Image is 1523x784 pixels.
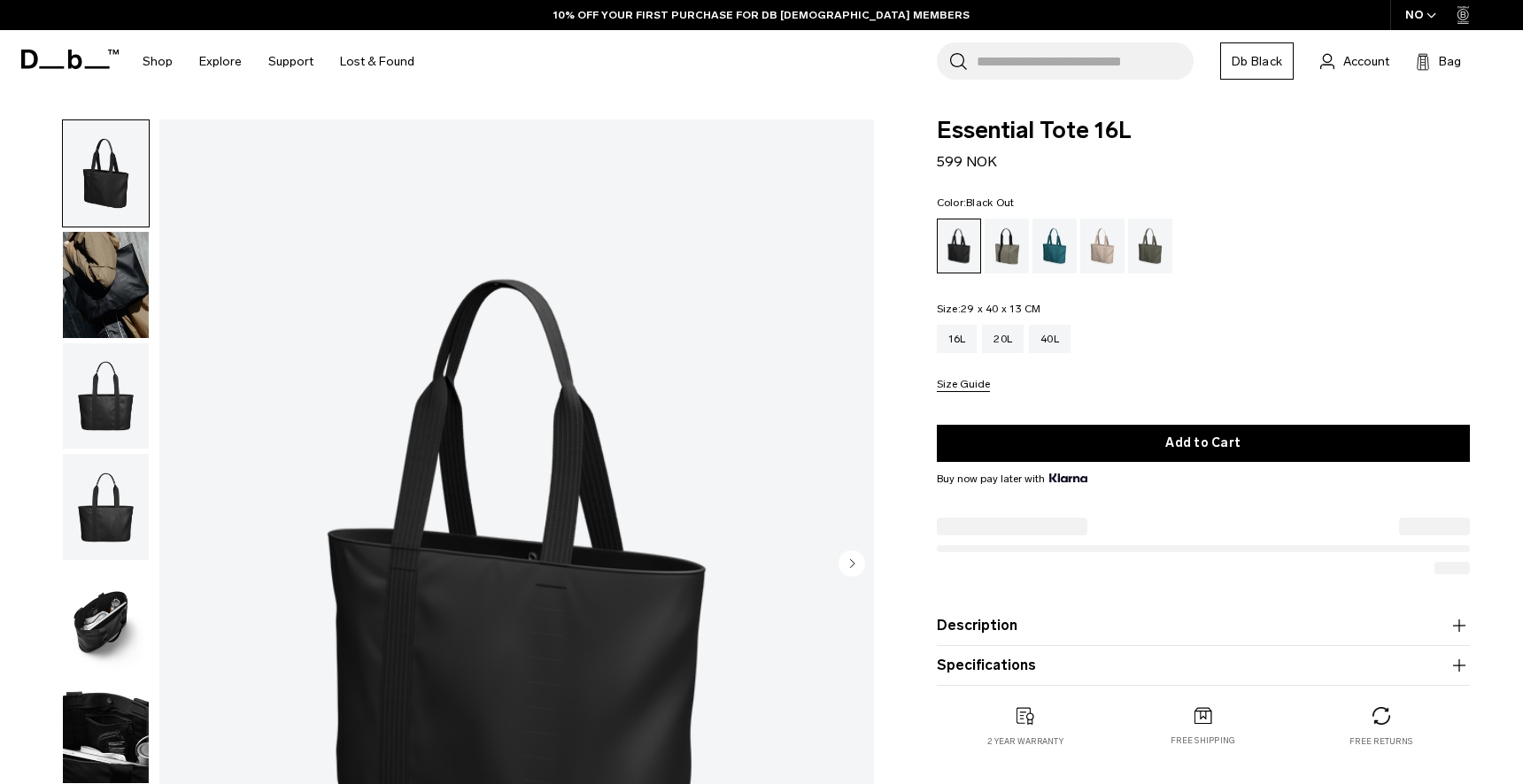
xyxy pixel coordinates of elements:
[62,231,150,339] button: Essential Tote 16L Black Out
[1128,219,1172,273] a: Moss Green
[63,565,149,672] img: Essential Tote 16L Black Out
[63,232,149,338] img: Essential Tote 16L Black Out
[62,565,150,673] button: Essential Tote 16L Black Out
[1349,735,1412,748] p: Free returns
[987,735,1063,748] p: 2 year warranty
[63,120,149,227] img: Essential Tote 16L Black Out
[1171,734,1235,747] p: Free shipping
[62,119,150,227] button: Essential Tote 16L Black Out
[62,453,150,561] button: Essential Tote 16L Black Out
[340,30,414,93] a: Lost & Found
[937,379,990,392] button: Size Guide
[1049,473,1087,482] img: {"height" => 20, "alt" => "Klarna"}
[1029,325,1071,353] a: 40L
[937,153,997,170] span: 599 NOK
[937,655,1470,676] button: Specifications
[937,325,978,353] a: 16L
[62,342,150,450] button: Essential Tote 16L Black Out
[937,219,981,273] a: Black Out
[268,30,313,93] a: Support
[961,303,1041,315] span: 29 x 40 x 13 CM
[63,677,149,783] img: Essential Tote 16L Black Out
[1080,219,1125,273] a: Fogbow Beige
[553,7,970,23] a: 10% OFF YOUR FIRST PURCHASE FOR DB [DEMOGRAPHIC_DATA] MEMBERS
[839,550,865,580] button: Next slide
[1416,50,1461,72] button: Bag
[1220,42,1294,80] a: Db Black
[1343,52,1389,71] span: Account
[199,30,242,93] a: Explore
[937,471,1087,487] span: Buy now pay later with
[937,304,1041,314] legend: Size:
[937,197,1015,208] legend: Color:
[937,615,1470,636] button: Description
[966,196,1014,209] span: Black Out
[937,425,1470,462] button: Add to Cart
[982,325,1024,353] a: 20L
[129,30,428,93] nav: Main Navigation
[1320,50,1389,72] a: Account
[1032,219,1077,273] a: Midnight Teal
[143,30,173,93] a: Shop
[62,676,150,784] button: Essential Tote 16L Black Out
[63,343,149,450] img: Essential Tote 16L Black Out
[937,119,1470,142] span: Essential Tote 16L
[63,454,149,560] img: Essential Tote 16L Black Out
[1439,52,1461,71] span: Bag
[985,219,1029,273] a: Forest Green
